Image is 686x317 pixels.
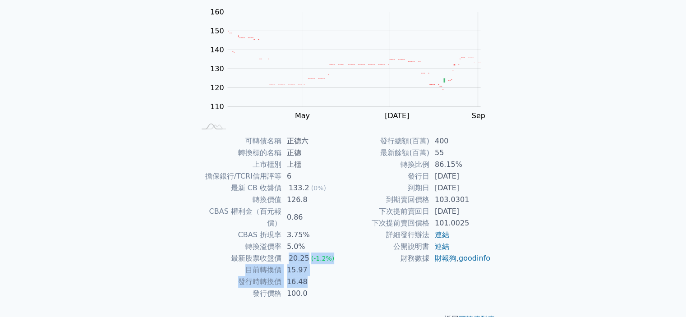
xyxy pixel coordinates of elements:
[311,255,335,262] span: (-1.2%)
[195,264,281,276] td: 目前轉換價
[295,111,310,120] tspan: May
[287,253,311,264] div: 20.25
[343,170,429,182] td: 發行日
[195,147,281,159] td: 轉換標的名稱
[210,27,224,35] tspan: 150
[343,147,429,159] td: 最新餘額(百萬)
[343,182,429,194] td: 到期日
[195,159,281,170] td: 上市櫃別
[343,217,429,229] td: 下次提前賣回價格
[281,229,343,241] td: 3.75%
[281,170,343,182] td: 6
[343,229,429,241] td: 詳細發行辦法
[343,241,429,253] td: 公開說明書
[210,8,224,16] tspan: 160
[343,194,429,206] td: 到期賣回價格
[429,253,491,264] td: ,
[210,102,224,111] tspan: 110
[195,229,281,241] td: CBAS 折現率
[281,206,343,229] td: 0.86
[281,159,343,170] td: 上櫃
[195,194,281,206] td: 轉換價值
[429,206,491,217] td: [DATE]
[195,135,281,147] td: 可轉債名稱
[195,206,281,229] td: CBAS 權利金（百元報價）
[429,217,491,229] td: 101.0025
[210,64,224,73] tspan: 130
[195,288,281,299] td: 發行價格
[210,83,224,92] tspan: 120
[205,8,494,120] g: Chart
[281,194,343,206] td: 126.8
[429,170,491,182] td: [DATE]
[281,264,343,276] td: 15.97
[641,274,686,317] div: 聊天小工具
[435,230,449,239] a: 連結
[343,253,429,264] td: 財務數據
[281,135,343,147] td: 正德六
[429,194,491,206] td: 103.0301
[195,241,281,253] td: 轉換溢價率
[210,46,224,54] tspan: 140
[435,242,449,251] a: 連結
[343,206,429,217] td: 下次提前賣回日
[459,254,490,262] a: goodinfo
[195,253,281,264] td: 最新股票收盤價
[195,182,281,194] td: 最新 CB 收盤價
[287,182,311,194] div: 133.2
[429,135,491,147] td: 400
[435,254,456,262] a: 財報狗
[281,241,343,253] td: 5.0%
[195,276,281,288] td: 發行時轉換價
[195,170,281,182] td: 擔保銀行/TCRI信用評等
[281,147,343,159] td: 正德
[385,111,409,120] tspan: [DATE]
[281,288,343,299] td: 100.0
[641,274,686,317] iframe: Chat Widget
[343,159,429,170] td: 轉換比例
[472,111,485,120] tspan: Sep
[429,159,491,170] td: 86.15%
[311,184,326,192] span: (0%)
[429,147,491,159] td: 55
[429,182,491,194] td: [DATE]
[281,276,343,288] td: 16.48
[343,135,429,147] td: 發行總額(百萬)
